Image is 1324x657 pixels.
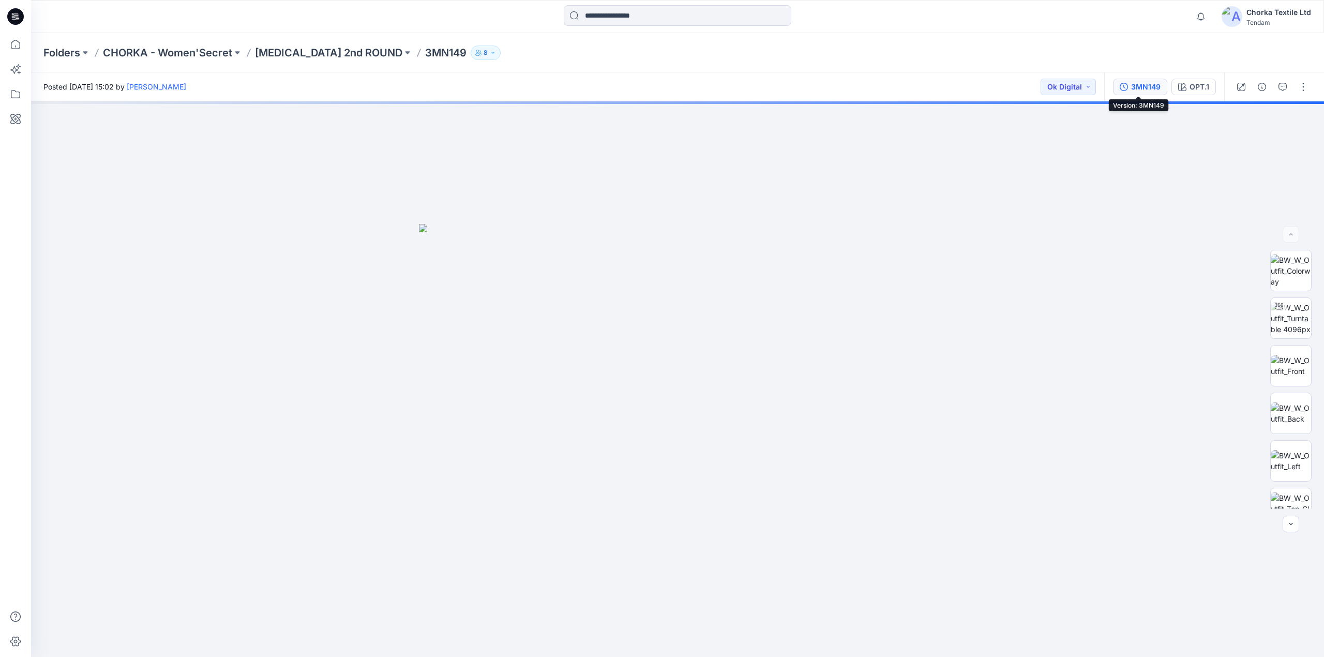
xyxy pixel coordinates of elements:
img: BW_W_Outfit_Turntable 4096px [1271,302,1311,335]
a: CHORKA - Women'Secret [103,46,232,60]
img: BW_W_Outfit_Back [1271,402,1311,424]
div: 3MN149 [1131,81,1161,93]
img: avatar [1222,6,1242,27]
div: OPT.1 [1190,81,1209,93]
p: 3MN149 [425,46,467,60]
div: Chorka Textile Ltd [1246,6,1311,19]
img: BW_W_Outfit_Colorway [1271,255,1311,287]
p: 8 [484,47,488,58]
button: OPT.1 [1171,79,1216,95]
div: Tendam [1246,19,1311,26]
img: BW_W_Outfit_Left [1271,450,1311,472]
a: [PERSON_NAME] [127,82,186,91]
button: Details [1254,79,1270,95]
img: eyJhbGciOiJIUzI1NiIsImtpZCI6IjAiLCJzbHQiOiJzZXMiLCJ0eXAiOiJKV1QifQ.eyJkYXRhIjp7InR5cGUiOiJzdG9yYW... [419,224,936,657]
img: BW_W_Outfit_Front [1271,355,1311,377]
a: [MEDICAL_DATA] 2nd ROUND [255,46,402,60]
button: 3MN149 [1113,79,1167,95]
img: BW_W_Outfit_Top_CloseUp [1271,492,1311,525]
a: Folders [43,46,80,60]
span: Posted [DATE] 15:02 by [43,81,186,92]
button: 8 [471,46,501,60]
